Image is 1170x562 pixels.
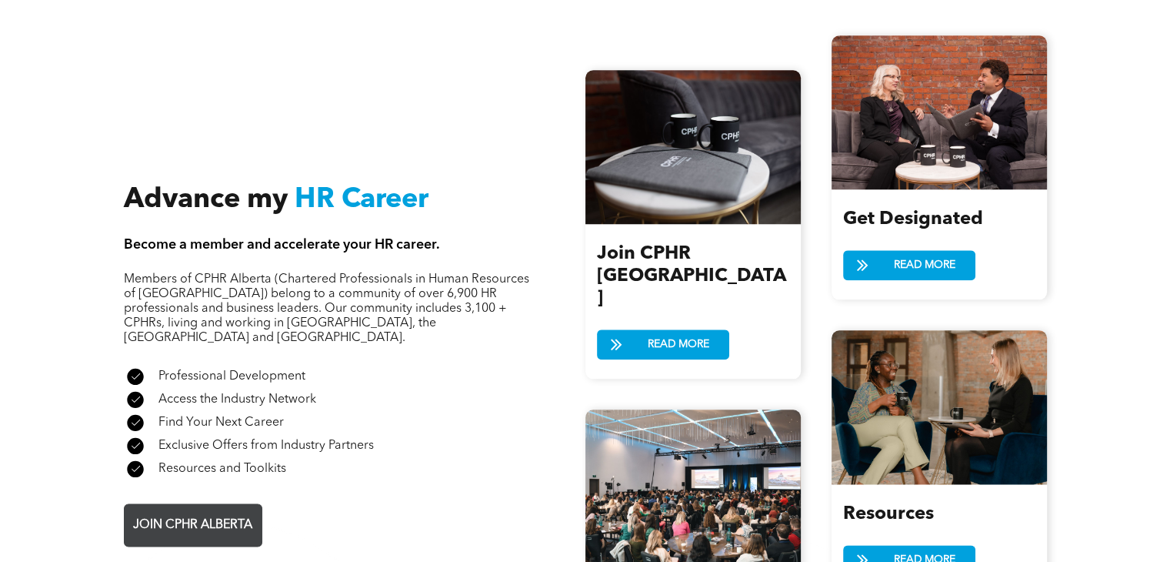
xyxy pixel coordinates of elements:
span: Resources [843,505,934,524]
span: Find Your Next Career [158,416,284,429]
span: READ MORE [642,330,715,359]
a: JOIN CPHR ALBERTA [124,503,262,547]
span: Exclusive Offers from Industry Partners [158,440,374,452]
a: READ MORE [597,330,729,360]
a: READ MORE [843,250,975,280]
span: Join CPHR [GEOGRAPHIC_DATA] [597,245,786,308]
span: Get Designated [843,210,983,229]
span: JOIN CPHR ALBERTA [128,510,258,540]
span: Access the Industry Network [158,393,316,406]
span: Members of CPHR Alberta (Chartered Professionals in Human Resources of [GEOGRAPHIC_DATA]) belong ... [124,273,529,344]
span: Advance my [124,186,288,214]
span: Professional Development [158,370,305,383]
span: READ MORE [888,251,961,279]
span: Resources and Toolkits [158,463,286,475]
span: HR Career [295,186,428,214]
span: Become a member and accelerate your HR career. [124,238,440,252]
